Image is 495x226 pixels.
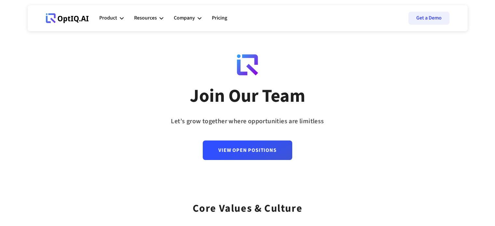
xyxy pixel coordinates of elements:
[46,8,89,28] a: Webflow Homepage
[190,85,305,108] div: Join Our Team
[99,8,124,28] div: Product
[212,8,227,28] a: Pricing
[174,8,201,28] div: Company
[193,194,303,217] div: Core values & Culture
[408,12,449,25] a: Get a Demo
[203,140,292,160] a: View Open Positions
[134,14,157,22] div: Resources
[99,14,117,22] div: Product
[174,14,195,22] div: Company
[134,8,163,28] div: Resources
[171,115,324,127] div: Let’s grow together where opportunities are limitless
